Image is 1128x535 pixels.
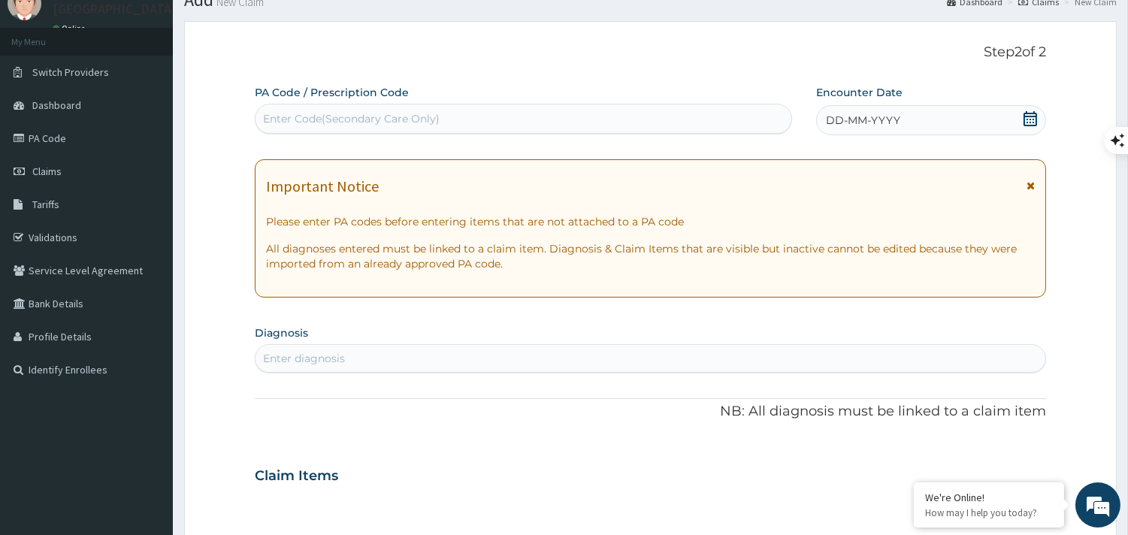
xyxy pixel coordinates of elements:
[266,214,1035,229] p: Please enter PA codes before entering items that are not attached to a PA code
[78,84,253,104] div: Chat with us now
[8,367,286,419] textarea: Type your message and hit 'Enter'
[925,491,1053,504] div: We're Online!
[246,8,283,44] div: Minimize live chat window
[255,325,308,340] label: Diagnosis
[53,2,177,16] p: [GEOGRAPHIC_DATA]
[32,198,59,211] span: Tariffs
[925,506,1053,519] p: How may I help you today?
[28,75,61,113] img: d_794563401_company_1708531726252_794563401
[266,178,379,195] h1: Important Notice
[816,85,903,100] label: Encounter Date
[826,113,900,128] span: DD-MM-YYYY
[266,241,1035,271] p: All diagnoses entered must be linked to a claim item. Diagnosis & Claim Items that are visible bu...
[32,65,109,79] span: Switch Providers
[255,468,338,485] h3: Claim Items
[32,98,81,112] span: Dashboard
[87,168,207,319] span: We're online!
[255,44,1046,61] p: Step 2 of 2
[263,111,440,126] div: Enter Code(Secondary Care Only)
[53,23,89,34] a: Online
[255,85,409,100] label: PA Code / Prescription Code
[255,402,1046,422] p: NB: All diagnosis must be linked to a claim item
[32,165,62,178] span: Claims
[263,351,345,366] div: Enter diagnosis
